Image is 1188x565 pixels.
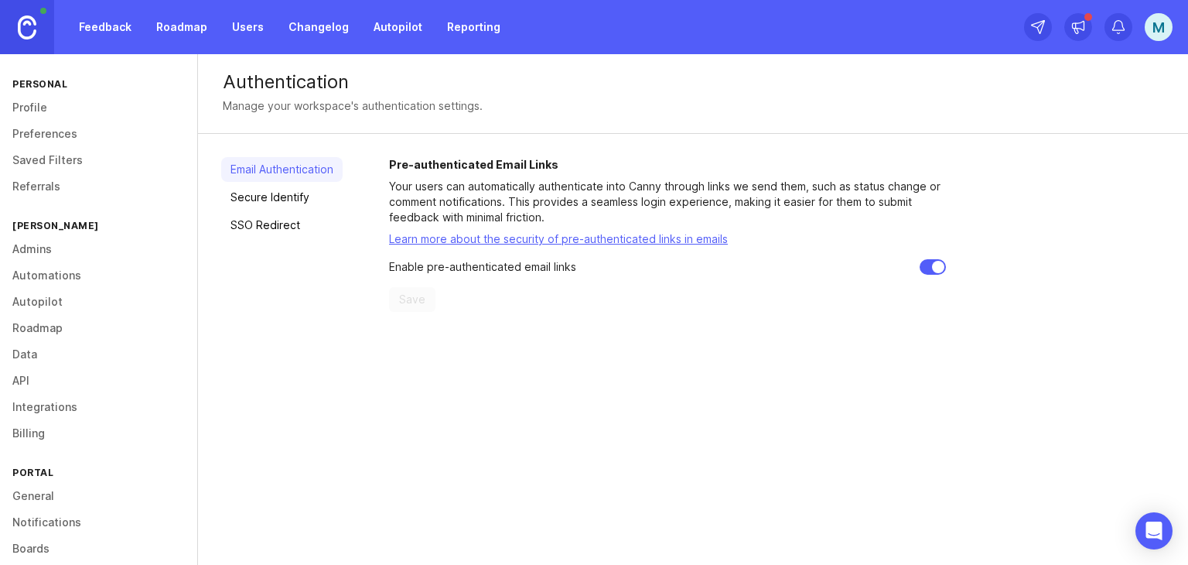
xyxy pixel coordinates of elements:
[389,259,576,275] p: Enable pre-authenticated email links
[221,213,343,238] a: SSO Redirect
[18,15,36,39] img: Canny Home
[389,179,946,225] p: Your users can automatically authenticate into Canny through links we send them, such as status c...
[70,13,141,41] a: Feedback
[223,73,1163,91] div: Authentication
[279,13,358,41] a: Changelog
[389,157,946,173] h2: Pre-authenticated Email Links
[221,185,343,210] a: Secure Identify
[364,13,432,41] a: Autopilot
[1145,13,1173,41] button: m
[1135,512,1173,550] div: Open Intercom Messenger
[389,232,728,245] a: Learn more about the security of pre-authenticated links in emails
[223,98,483,115] div: Manage your workspace's authentication settings.
[147,13,217,41] a: Roadmap
[223,13,273,41] a: Users
[221,157,343,182] a: Email Authentication
[438,13,510,41] a: Reporting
